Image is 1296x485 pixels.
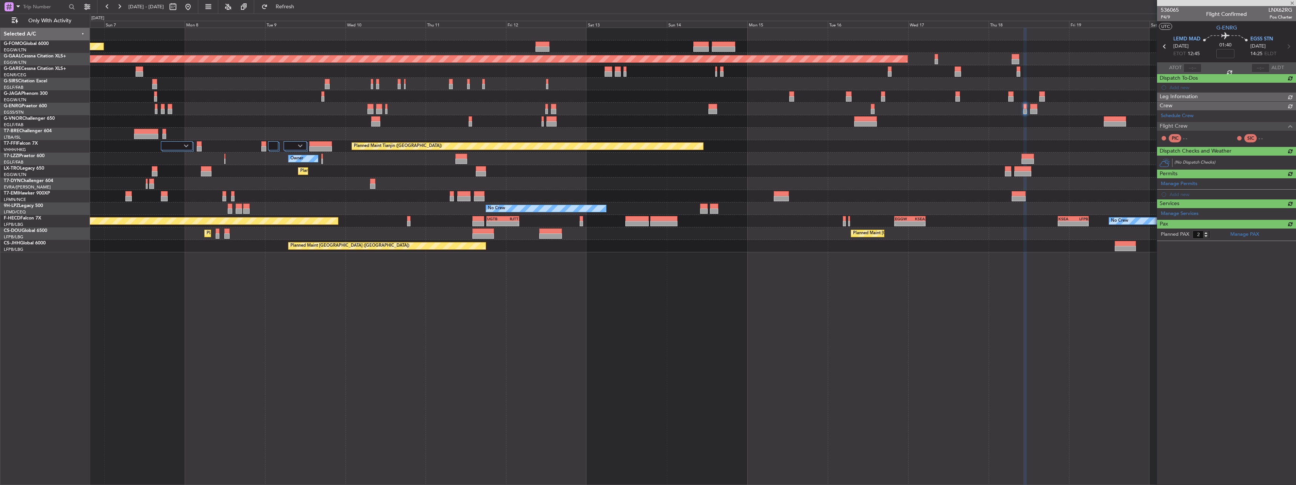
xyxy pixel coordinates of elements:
[4,141,17,146] span: T7-FFI
[4,47,26,53] a: EGGW/LTN
[910,221,925,226] div: -
[1268,6,1292,14] span: LNX62RG
[4,234,23,240] a: LFPB/LBG
[4,159,23,165] a: EGLF/FAB
[4,229,22,233] span: CS-DOU
[4,154,45,158] a: T7-LZZIPraetor 600
[1161,6,1179,14] span: 536065
[667,21,747,28] div: Sun 14
[269,4,301,9] span: Refresh
[1250,50,1262,58] span: 14:25
[1188,50,1200,58] span: 12:45
[4,141,38,146] a: T7-FFIFalcon 7X
[23,1,66,12] input: Trip Number
[1250,43,1266,50] span: [DATE]
[4,204,19,208] span: 9H-LPZ
[4,42,49,46] a: G-FOMOGlobal 6000
[4,104,22,108] span: G-ENRG
[4,216,20,221] span: F-HECD
[298,144,302,147] img: arrow-gray.svg
[4,79,47,83] a: G-SIRSCitation Excel
[4,97,26,103] a: EGGW/LTN
[1268,14,1292,20] span: Pos Charter
[290,153,303,164] div: Owner
[4,147,26,153] a: VHHH/HKG
[1173,50,1186,58] span: ETOT
[4,222,23,227] a: LFPB/LBG
[1219,42,1231,49] span: 01:40
[207,228,326,239] div: Planned Maint [GEOGRAPHIC_DATA] ([GEOGRAPHIC_DATA])
[4,247,23,252] a: LFPB/LBG
[1159,23,1172,30] button: UTC
[4,129,19,133] span: T7-BRE
[4,134,21,140] a: LTBA/ISL
[185,21,265,28] div: Mon 8
[4,216,41,221] a: F-HECDFalcon 7X
[4,110,24,115] a: EGSS/STN
[4,129,52,133] a: T7-BREChallenger 604
[1111,215,1128,227] div: No Crew
[1173,36,1200,43] span: LEMD MAD
[4,154,19,158] span: T7-LZZI
[747,21,828,28] div: Mon 15
[1058,221,1073,226] div: -
[503,216,518,221] div: RJTT
[4,91,21,96] span: G-JAGA
[908,21,989,28] div: Wed 17
[4,241,46,246] a: CS-JHHGlobal 6000
[4,166,20,171] span: LX-TRO
[354,141,442,152] div: Planned Maint Tianjin ([GEOGRAPHIC_DATA])
[4,191,19,196] span: T7-EMI
[4,241,20,246] span: CS-JHH
[4,166,44,171] a: LX-TROLegacy 650
[290,240,409,252] div: Planned Maint [GEOGRAPHIC_DATA] ([GEOGRAPHIC_DATA])
[4,54,21,59] span: G-GAAL
[4,179,21,183] span: T7-DYN
[4,54,66,59] a: G-GAALCessna Citation XLS+
[895,216,910,221] div: EGGW
[4,172,26,178] a: EGGW/LTN
[503,221,518,226] div: -
[4,197,26,202] a: LFMN/NCE
[265,21,346,28] div: Tue 9
[128,3,164,10] span: [DATE] - [DATE]
[4,116,55,121] a: G-VNORChallenger 650
[1216,24,1237,32] span: G-ENRG
[300,165,350,177] div: Planned Maint Dusseldorf
[1173,43,1189,50] span: [DATE]
[487,221,503,226] div: -
[1073,221,1088,226] div: -
[989,21,1069,28] div: Thu 18
[184,144,188,147] img: arrow-gray.svg
[4,191,50,196] a: T7-EMIHawker 900XP
[346,21,426,28] div: Wed 10
[1206,10,1247,18] div: Flight Confirmed
[1073,216,1088,221] div: LFPB
[8,15,82,27] button: Only With Activity
[4,66,21,71] span: G-GARE
[586,21,667,28] div: Sat 13
[1149,21,1230,28] div: Sat 20
[1271,64,1284,72] span: ALDT
[4,204,43,208] a: 9H-LPZLegacy 500
[4,85,23,90] a: EGLF/FAB
[1161,14,1179,20] span: P4/9
[4,66,66,71] a: G-GARECessna Citation XLS+
[91,15,104,22] div: [DATE]
[4,122,23,128] a: EGLF/FAB
[104,21,185,28] div: Sun 7
[506,21,586,28] div: Fri 12
[1169,64,1182,72] span: ATOT
[4,116,22,121] span: G-VNOR
[258,1,303,13] button: Refresh
[4,179,53,183] a: T7-DYNChallenger 604
[1058,216,1073,221] div: KSEA
[4,229,47,233] a: CS-DOUGlobal 6500
[488,203,505,214] div: No Crew
[853,228,972,239] div: Planned Maint [GEOGRAPHIC_DATA] ([GEOGRAPHIC_DATA])
[4,79,18,83] span: G-SIRS
[828,21,908,28] div: Tue 16
[4,91,48,96] a: G-JAGAPhenom 300
[4,104,47,108] a: G-ENRGPraetor 600
[4,60,26,65] a: EGGW/LTN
